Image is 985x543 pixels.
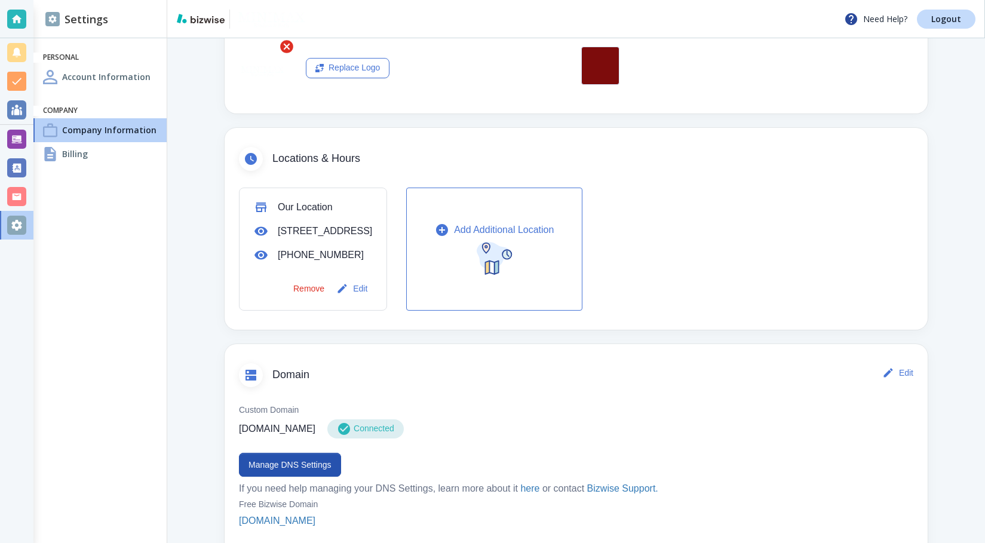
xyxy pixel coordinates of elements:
[334,277,372,300] button: Edit
[306,58,389,78] button: Replace Logo
[33,118,167,142] a: Company InformationCompany Information
[931,15,961,23] p: Logout
[278,200,333,214] p: Our Location
[289,277,329,300] button: Remove
[354,422,394,435] p: Connected
[239,65,287,77] img: Logo
[272,369,880,382] span: Domain
[177,14,225,23] img: bizwise
[33,142,167,166] a: BillingBilling
[45,12,60,26] img: DashboardSidebarSettings.svg
[62,148,88,160] h4: Billing
[239,481,913,496] p: If you need help managing your DNS Settings, learn more about it or contact
[33,65,167,89] a: Account InformationAccount Information
[239,514,333,528] a: [DOMAIN_NAME]
[917,10,975,29] a: Logout
[62,124,157,136] h4: Company Information
[62,70,151,83] h4: Account Information
[239,404,913,417] p: Custom Domain
[278,248,364,262] p: [PHONE_NUMBER]
[520,483,539,493] a: here
[239,422,315,436] p: [DOMAIN_NAME]
[406,188,582,311] button: Add Additional Location
[272,152,913,165] span: Locations & Hours
[43,53,157,63] h6: Personal
[239,453,341,477] button: Manage DNS Settings
[587,483,658,493] a: Bizwise Support.
[43,106,157,116] h6: Company
[844,12,907,26] p: Need Help?
[235,10,309,29] img: MiniMax Kitchen & Bath Gallery
[239,498,318,511] p: Free Bizwise Domain
[315,62,380,75] div: Replace Logo
[880,361,918,385] button: Edit
[45,11,108,27] h2: Settings
[454,223,554,237] p: Add Additional Location
[278,224,372,238] p: [STREET_ADDRESS]
[239,514,315,528] p: [DOMAIN_NAME]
